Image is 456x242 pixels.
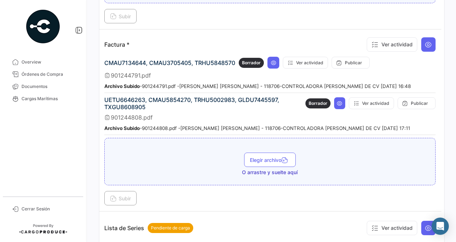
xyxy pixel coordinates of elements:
[104,223,193,233] p: Lista de Series
[432,218,449,235] div: Abrir Intercom Messenger
[22,59,77,65] span: Overview
[25,9,61,45] img: powered-by.png
[111,114,153,121] span: 901244808.pdf
[349,97,394,109] button: Ver actividad
[104,59,235,66] span: CMAU7134644, CMAU3705405, TRHU5848570
[151,225,190,231] span: Pendiente de carga
[6,93,80,105] a: Cargas Marítimas
[22,83,77,90] span: Documentos
[398,97,436,109] button: Publicar
[309,100,327,107] span: Borrador
[104,9,137,23] button: Subir
[242,60,261,66] span: Borrador
[6,80,80,93] a: Documentos
[22,96,77,102] span: Cargas Marítimas
[104,83,140,89] b: Archivo Subido
[6,56,80,68] a: Overview
[111,72,151,79] span: 901244791.pdf
[22,71,77,78] span: Órdenes de Compra
[244,153,296,167] button: Elegir archivo
[104,41,129,48] p: Factura *
[104,83,411,89] small: - 901244791.pdf - [PERSON_NAME] [PERSON_NAME] - 118706-CONTROLADORA [PERSON_NAME] DE CV [DATE] 16:48
[104,191,137,205] button: Subir
[367,221,417,235] button: Ver actividad
[367,37,417,52] button: Ver actividad
[104,125,140,131] b: Archivo Subido
[250,157,290,163] span: Elegir archivo
[22,206,77,212] span: Cerrar Sesión
[104,125,410,131] small: - 901244808.pdf - [PERSON_NAME] [PERSON_NAME] - 118706-CONTROLADORA [PERSON_NAME] DE CV [DATE] 17:11
[283,57,328,69] button: Ver actividad
[332,57,370,69] button: Publicar
[110,13,131,19] span: Subir
[110,195,131,201] span: Subir
[242,169,298,176] span: O arrastre y suelte aquí
[6,68,80,80] a: Órdenes de Compra
[104,96,302,111] span: UETU6646263, CMAU5854270, TRHU5002983, GLDU7445597, TXGU8608905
